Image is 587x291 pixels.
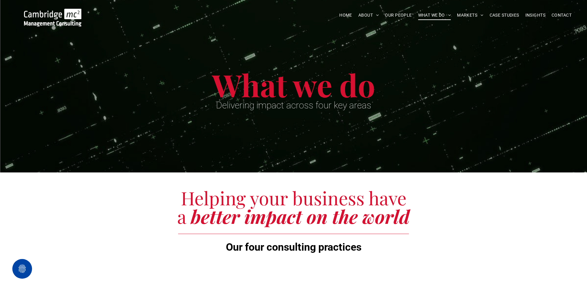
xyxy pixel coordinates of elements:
[336,10,355,20] a: HOME
[216,100,371,111] span: Delivering impact across four key areas
[24,9,81,26] img: Go to Homepage
[382,10,415,20] a: OUR PEOPLE
[191,204,410,228] span: better impact on the world
[177,185,406,228] span: Helping your business have a
[522,10,548,20] a: INSIGHTS
[454,10,486,20] a: MARKETS
[355,10,382,20] a: ABOUT
[415,10,454,20] a: WHAT WE DO
[487,10,522,20] a: CASE STUDIES
[24,10,81,16] a: Your Business Transformed | Cambridge Management Consulting
[548,10,575,20] a: CONTACT
[212,64,375,105] span: What we do
[226,241,361,253] span: Our four consulting practices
